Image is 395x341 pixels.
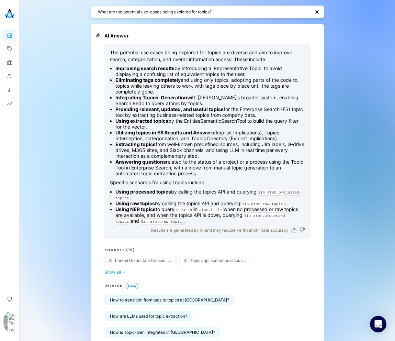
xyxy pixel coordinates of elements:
[115,189,302,201] code: $in atom.processed-topics
[197,207,224,213] code: atom.title
[115,118,305,130] li: by the EntitiesSemanticSearchTool to build the query filter for the vector.
[3,309,16,334] button: Eli LeonTenant Logo
[115,130,305,141] li: (Implicit Implications), Topics Interception, Categorization, and Topics Directory (Explicit Impl...
[115,130,214,135] strong: Utilizing topics in ES Results and Answers
[182,257,189,264] img: Slack
[104,295,235,305] button: How to transition from tags to topics at [GEOGRAPHIC_DATA]?
[151,227,289,234] p: Results are generated by AI and may require verification. Rate accuracy
[139,218,183,225] code: $in atom.raw-topic
[122,269,126,275] span: ↓
[115,77,181,83] strong: Eliminating tags completely
[115,77,305,95] li: and using only topics, adopting parts of the code to topics while leaving others to work with tag...
[180,256,251,265] button: source-button
[115,141,156,147] strong: Extracting topics
[105,256,176,265] button: source-button
[115,106,224,112] strong: Providing relevant, updated, and useful topics
[3,312,13,331] img: Eli Leon
[126,283,138,289] span: Beta
[3,7,16,21] img: Akooda Logo
[110,179,305,186] p: Specific scenarios for using topics include:
[8,313,15,334] img: Tenant Logo
[115,95,305,106] li: with [PERSON_NAME]’s broader system, enabling Search Redo to query atoms by topics.
[104,327,221,338] button: How is Topic-Gen integrated in [GEOGRAPHIC_DATA]?
[108,257,114,264] img: Slack
[98,9,310,15] textarea: What are the potential use-cases being explored for topics?
[115,258,172,263] span: Loremi Dolorsitam Consec: *Adipisc elits* • Doeius temporinc utlabo etd magnaaliquaen ad Minim ve...
[174,207,194,213] code: $search
[115,212,287,225] code: $in atom.processed-topics
[115,189,305,200] li: by calling the topics API and querying .
[240,201,285,207] code: $in atom.raw-topic
[110,49,305,63] p: The potential use cases being explored for topics are diverse and aim to improve search, categori...
[104,283,123,289] h3: RELATED
[115,141,305,159] li: from well-known predefined sources, including Jira labels, G-drive drives, M365 sites, and Slack ...
[115,200,305,206] li: by calling the topics API and querying .
[104,247,311,253] h3: Sources (12)
[115,65,174,71] strong: Improving search results
[291,227,297,233] button: Like
[115,206,305,224] li: to query in when no processed or raw topics are available, and when the topics API is down, query...
[115,189,171,195] strong: Using processed topics
[300,227,305,233] button: Dislike
[115,118,168,124] strong: Using extracted topics
[115,159,305,176] li: related to the status of a project or a process using the Topic Tool in Enterprise Search, with a...
[115,206,156,212] strong: Using NER topics
[115,65,305,77] li: by introducing a 'Representative Topic' to avoid displaying a confusing list of equivalent topics...
[115,159,166,165] strong: Answering questions
[104,311,193,321] button: How are LLMs used for topic extraction?
[190,258,247,263] span: Topics api scenarios discussion 1. processed topic a. call topics api b. use processed topics c. ...
[115,200,155,206] strong: Using raw topics
[115,106,305,118] li: for the Enterprise Search (ES) topic tool by extracting business-related topics from company data.
[104,32,311,40] h2: AI Answer
[115,95,187,100] strong: Integrating Topics-Generation
[370,316,386,332] div: Open Intercom Messenger
[104,269,311,275] button: Show all ↓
